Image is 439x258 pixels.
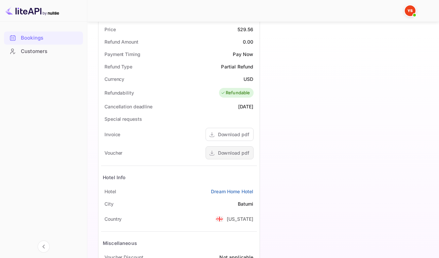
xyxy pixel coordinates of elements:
[243,38,254,45] div: 0.00
[38,241,50,253] button: Collapse navigation
[104,89,134,96] div: Refundability
[244,75,253,83] div: USD
[104,26,116,33] div: Price
[104,149,122,156] div: Voucher
[4,32,83,44] a: Bookings
[103,240,137,247] div: Miscellaneous
[5,5,59,16] img: LiteAPI logo
[104,51,140,58] div: Payment Timing
[4,45,83,58] div: Customers
[104,188,116,195] div: Hotel
[218,149,249,156] div: Download pdf
[238,200,254,207] div: Batumi
[104,215,122,222] div: Country
[104,38,138,45] div: Refund Amount
[233,51,253,58] div: Pay Now
[4,32,83,45] div: Bookings
[104,103,152,110] div: Cancellation deadline
[103,174,126,181] div: Hotel Info
[405,5,415,16] img: Yandex Support
[221,90,250,96] div: Refundable
[104,115,142,122] div: Special requests
[104,131,120,138] div: Invoice
[104,75,124,83] div: Currency
[21,34,80,42] div: Bookings
[21,48,80,55] div: Customers
[218,131,249,138] div: Download pdf
[104,200,114,207] div: City
[237,26,254,33] div: 529.56
[227,215,254,222] div: [US_STATE]
[238,103,254,110] div: [DATE]
[4,45,83,57] a: Customers
[221,63,253,70] div: Partial Refund
[216,213,223,225] span: United States
[104,63,132,70] div: Refund Type
[211,188,253,195] a: Dream Home Hotel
